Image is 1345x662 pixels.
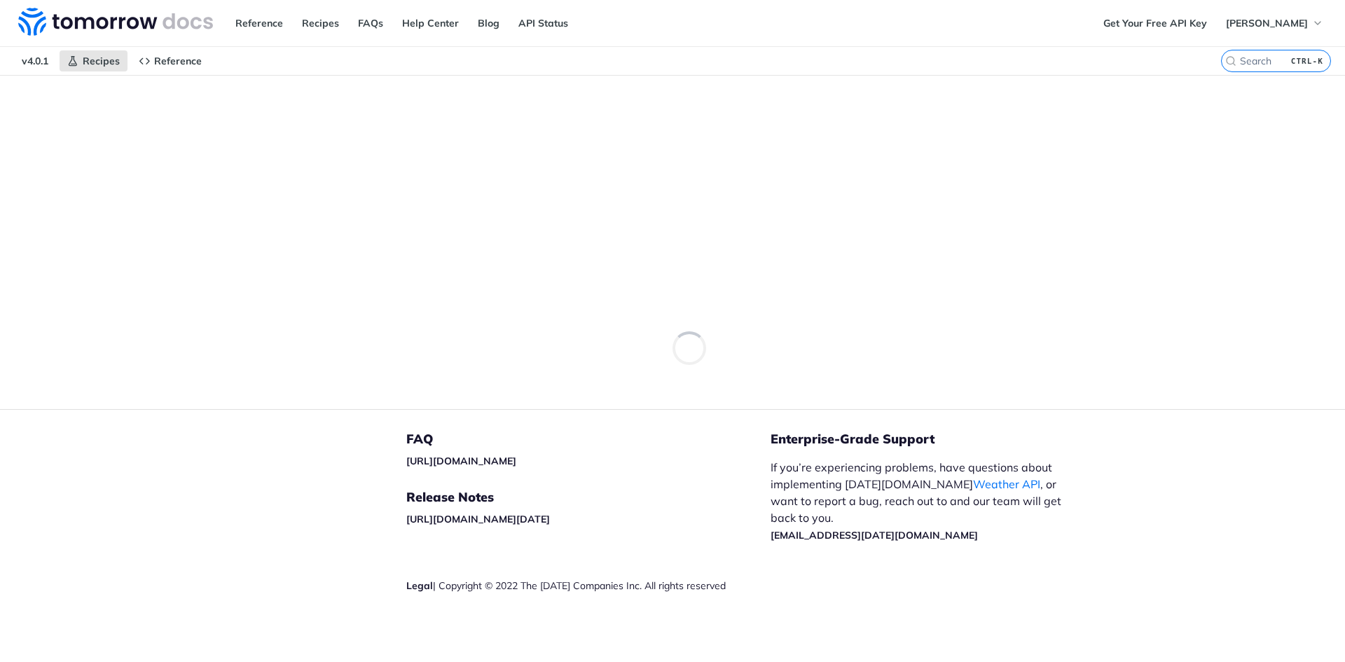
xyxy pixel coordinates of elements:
a: API Status [511,13,576,34]
a: Weather API [973,477,1040,491]
a: [EMAIL_ADDRESS][DATE][DOMAIN_NAME] [771,529,978,542]
a: [URL][DOMAIN_NAME] [406,455,516,467]
div: | Copyright © 2022 The [DATE] Companies Inc. All rights reserved [406,579,771,593]
span: v4.0.1 [14,50,56,71]
a: Reference [228,13,291,34]
h5: Enterprise-Grade Support [771,431,1098,448]
span: Recipes [83,55,120,67]
a: Get Your Free API Key [1096,13,1215,34]
a: Recipes [60,50,127,71]
h5: FAQ [406,431,771,448]
span: [PERSON_NAME] [1226,17,1308,29]
h5: Release Notes [406,489,771,506]
a: Reference [131,50,209,71]
kbd: CTRL-K [1288,54,1327,68]
a: Help Center [394,13,467,34]
img: Tomorrow.io Weather API Docs [18,8,213,36]
button: [PERSON_NAME] [1218,13,1331,34]
span: Reference [154,55,202,67]
a: [URL][DOMAIN_NAME][DATE] [406,513,550,525]
p: If you’re experiencing problems, have questions about implementing [DATE][DOMAIN_NAME] , or want ... [771,459,1076,543]
a: Recipes [294,13,347,34]
svg: Search [1225,55,1236,67]
a: Legal [406,579,433,592]
a: FAQs [350,13,391,34]
a: Blog [470,13,507,34]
